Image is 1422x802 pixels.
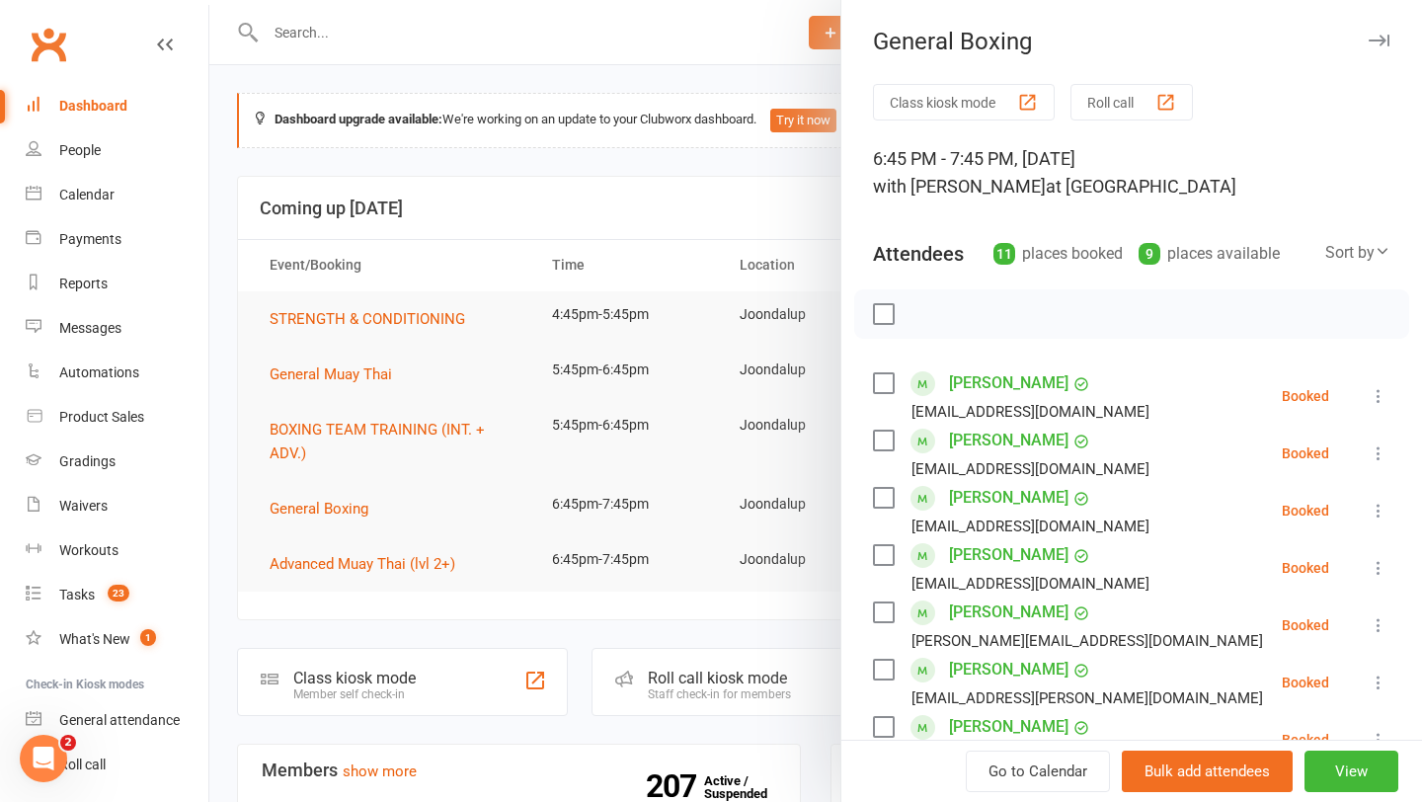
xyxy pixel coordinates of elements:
[59,631,130,647] div: What's New
[949,654,1068,685] a: [PERSON_NAME]
[24,20,73,69] a: Clubworx
[26,743,208,787] a: Roll call
[873,84,1055,120] button: Class kiosk mode
[911,456,1149,482] div: [EMAIL_ADDRESS][DOMAIN_NAME]
[26,698,208,743] a: General attendance kiosk mode
[1070,84,1193,120] button: Roll call
[59,142,101,158] div: People
[911,514,1149,539] div: [EMAIL_ADDRESS][DOMAIN_NAME]
[26,528,208,573] a: Workouts
[993,240,1123,268] div: places booked
[949,711,1068,743] a: [PERSON_NAME]
[966,751,1110,792] a: Go to Calendar
[26,617,208,662] a: What's New1
[59,276,108,291] div: Reports
[108,585,129,601] span: 23
[59,587,95,602] div: Tasks
[26,395,208,440] a: Product Sales
[911,399,1149,425] div: [EMAIL_ADDRESS][DOMAIN_NAME]
[26,306,208,351] a: Messages
[26,128,208,173] a: People
[60,735,76,751] span: 2
[26,173,208,217] a: Calendar
[993,243,1015,265] div: 11
[59,320,121,336] div: Messages
[949,597,1068,628] a: [PERSON_NAME]
[1282,504,1329,518] div: Booked
[1325,240,1390,266] div: Sort by
[873,145,1390,200] div: 6:45 PM - 7:45 PM, [DATE]
[1122,751,1293,792] button: Bulk add attendees
[1282,446,1329,460] div: Booked
[1282,733,1329,747] div: Booked
[59,542,118,558] div: Workouts
[26,217,208,262] a: Payments
[1139,243,1160,265] div: 9
[20,735,67,782] iframe: Intercom live chat
[59,409,144,425] div: Product Sales
[949,425,1068,456] a: [PERSON_NAME]
[26,351,208,395] a: Automations
[1046,176,1236,197] span: at [GEOGRAPHIC_DATA]
[1282,389,1329,403] div: Booked
[26,84,208,128] a: Dashboard
[59,453,116,469] div: Gradings
[873,240,964,268] div: Attendees
[1139,240,1280,268] div: places available
[59,498,108,514] div: Waivers
[911,685,1263,711] div: [EMAIL_ADDRESS][PERSON_NAME][DOMAIN_NAME]
[1304,751,1398,792] button: View
[1282,676,1329,689] div: Booked
[26,484,208,528] a: Waivers
[26,573,208,617] a: Tasks 23
[26,262,208,306] a: Reports
[59,98,127,114] div: Dashboard
[949,539,1068,571] a: [PERSON_NAME]
[949,367,1068,399] a: [PERSON_NAME]
[140,629,156,646] span: 1
[59,712,180,728] div: General attendance
[1282,561,1329,575] div: Booked
[59,231,121,247] div: Payments
[949,482,1068,514] a: [PERSON_NAME]
[873,176,1046,197] span: with [PERSON_NAME]
[59,187,115,202] div: Calendar
[841,28,1422,55] div: General Boxing
[1282,618,1329,632] div: Booked
[911,571,1149,597] div: [EMAIL_ADDRESS][DOMAIN_NAME]
[59,364,139,380] div: Automations
[911,628,1263,654] div: [PERSON_NAME][EMAIL_ADDRESS][DOMAIN_NAME]
[26,440,208,484] a: Gradings
[59,757,106,772] div: Roll call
